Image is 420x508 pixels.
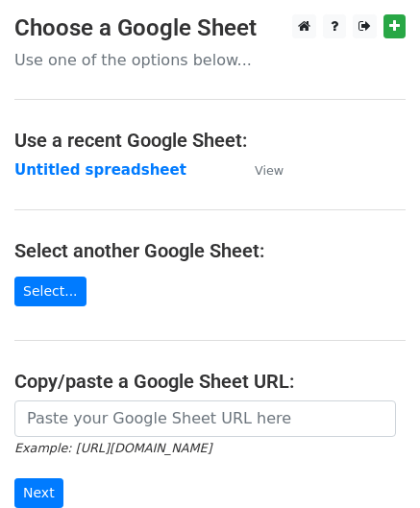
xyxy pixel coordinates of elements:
small: Example: [URL][DOMAIN_NAME] [14,441,211,455]
p: Use one of the options below... [14,50,406,70]
small: View [255,163,284,178]
h4: Copy/paste a Google Sheet URL: [14,370,406,393]
h4: Select another Google Sheet: [14,239,406,262]
input: Paste your Google Sheet URL here [14,400,396,437]
input: Next [14,478,63,508]
a: Select... [14,277,86,306]
h3: Choose a Google Sheet [14,14,406,42]
a: View [235,161,284,179]
a: Untitled spreadsheet [14,161,186,179]
h4: Use a recent Google Sheet: [14,129,406,152]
